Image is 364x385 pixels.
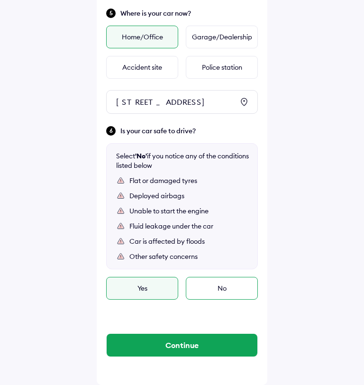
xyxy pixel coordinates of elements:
div: Unable to start the engine [129,206,248,216]
div: [STREET_ADDRESS] [116,97,234,107]
div: No [186,277,258,300]
div: Flat or damaged tyres [129,176,248,185]
div: Police station [186,56,258,79]
div: Deployed airbags [129,191,248,201]
div: Garage/Dealership [186,26,258,48]
div: Home/Office [106,26,178,48]
button: Continue [107,334,257,357]
b: 'No' [135,152,147,160]
div: Select if you notice any of the conditions listed below [116,151,249,170]
div: Accident site [106,56,178,79]
div: Car is affected by floods [129,237,248,246]
div: Other safety concerns [129,252,248,261]
span: Where is your car now? [120,9,258,18]
div: Fluid leakage under the car [129,221,248,231]
div: Yes [106,277,178,300]
span: Is your car safe to drive? [120,126,258,136]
